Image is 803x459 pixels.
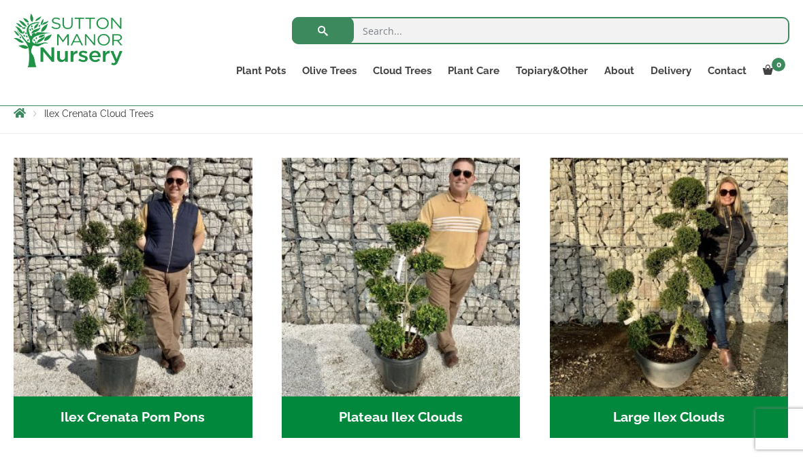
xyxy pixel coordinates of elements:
[596,61,642,80] a: About
[14,158,252,396] img: Ilex Crenata Pom Pons
[282,158,521,438] a: Visit product category Plateau Ilex Clouds
[772,58,785,71] span: 0
[508,61,596,80] a: Topiary&Other
[228,61,294,80] a: Plant Pots
[282,158,521,396] img: Plateau Ilex Clouds
[550,158,789,396] img: Large Ilex Clouds
[14,158,252,438] a: Visit product category Ilex Crenata Pom Pons
[365,61,440,80] a: Cloud Trees
[294,61,365,80] a: Olive Trees
[292,17,789,44] input: Search...
[550,396,789,439] h2: Large Ilex Clouds
[642,61,700,80] a: Delivery
[14,14,122,67] img: logo
[44,108,154,119] span: Ilex Crenata Cloud Trees
[14,107,789,118] nav: Breadcrumbs
[700,61,755,80] a: Contact
[14,396,252,439] h2: Ilex Crenata Pom Pons
[550,158,789,438] a: Visit product category Large Ilex Clouds
[282,396,521,439] h2: Plateau Ilex Clouds
[755,61,789,80] a: 0
[440,61,508,80] a: Plant Care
